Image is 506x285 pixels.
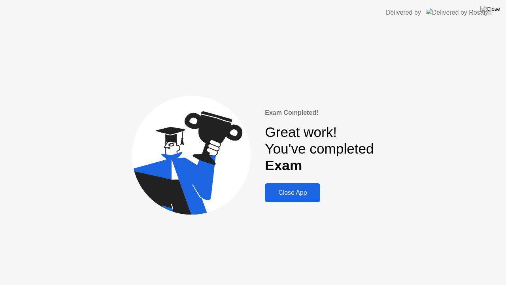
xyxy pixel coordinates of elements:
[386,8,421,17] div: Delivered by
[267,189,318,196] div: Close App
[265,183,320,202] button: Close App
[265,108,374,118] div: Exam Completed!
[265,158,302,173] b: Exam
[426,8,492,17] img: Delivered by Rosalyn
[480,6,500,12] img: Close
[265,124,374,174] div: Great work! You've completed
